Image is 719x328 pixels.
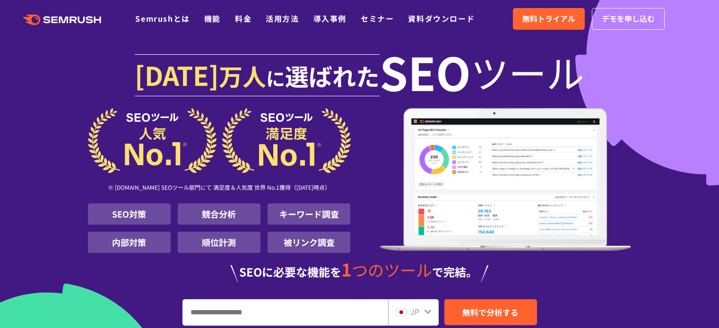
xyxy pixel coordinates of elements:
a: 活用方法 [266,13,299,24]
a: Semrushとは [135,13,190,24]
div: SEOに必要な機能を [88,261,632,282]
a: 無料トライアル [513,8,585,30]
span: で完結。 [432,263,477,280]
span: 無料で分析する [462,306,519,318]
li: SEO対策 [88,203,171,225]
span: JP [410,306,419,317]
span: 無料トライアル [522,13,575,25]
li: 順位計測 [178,232,260,253]
a: 導入事例 [313,13,347,24]
a: セミナー [361,13,394,24]
span: に [266,64,285,92]
span: 選ばれた [285,59,380,93]
span: [DATE] [135,56,219,93]
a: 料金 [235,13,251,24]
li: 被リンク調査 [268,232,350,253]
span: SEO [380,53,471,91]
span: 1 [341,256,352,282]
a: 無料で分析する [444,299,537,325]
span: 万人 [219,59,266,93]
div: ※ [DOMAIN_NAME] SEOツール部門にて 満足度＆人気度 世界 No.1獲得（[DATE]時点） [88,173,351,203]
li: キーワード調査 [268,203,350,225]
span: デモを申し込む [602,13,655,25]
span: つのツール [352,258,432,281]
li: 内部対策 [88,232,171,253]
a: デモを申し込む [592,8,665,30]
a: 機能 [204,13,221,24]
input: URL、キーワードを入力してください [183,300,388,325]
span: ツール [471,53,584,91]
li: 競合分析 [178,203,260,225]
a: 資料ダウンロード [408,13,475,24]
